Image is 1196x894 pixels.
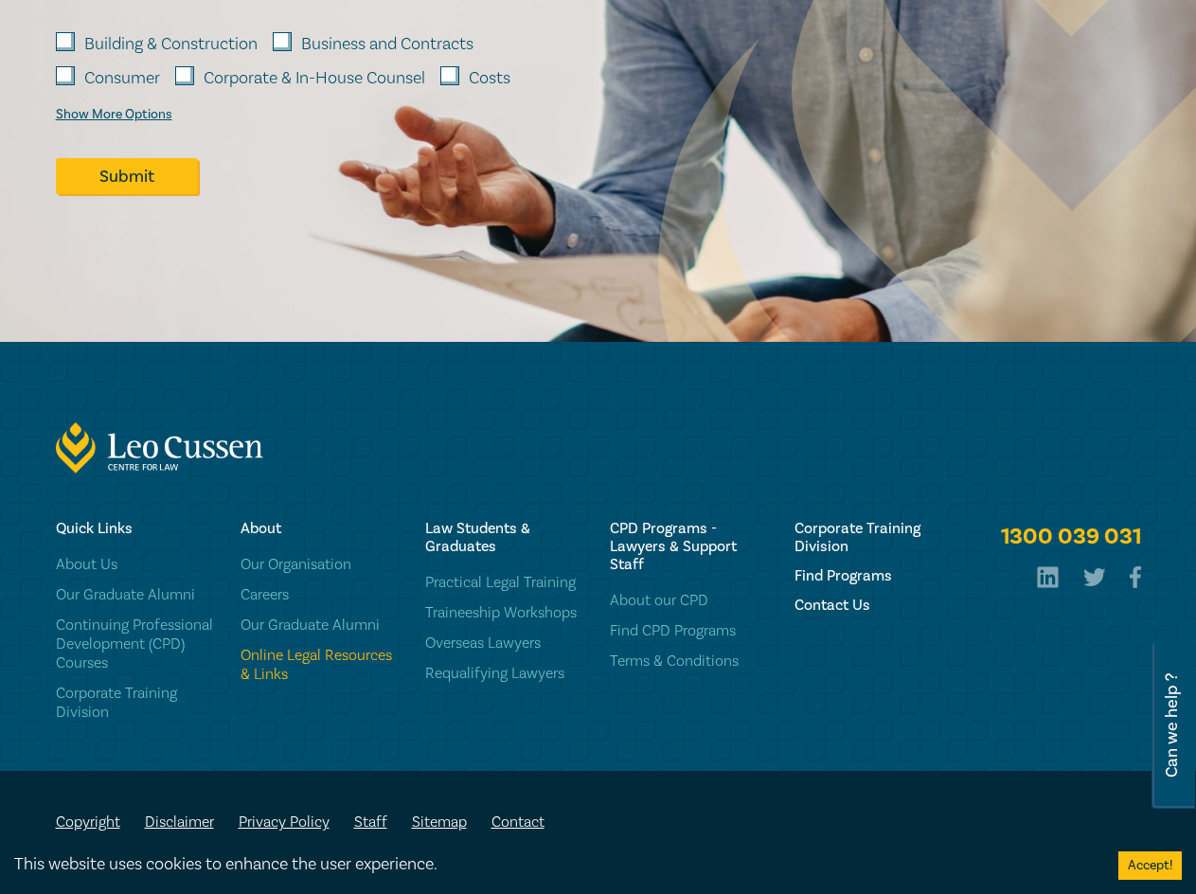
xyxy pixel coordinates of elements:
[610,621,772,640] a: Find CPD Programs
[56,616,218,672] a: Continuing Professional Development (CPD) Courses
[241,585,402,604] a: Careers
[425,664,587,683] a: Requalifying Lawyers
[56,585,218,604] a: Our Graduate Alumni
[412,813,467,831] a: Sitemap
[469,66,510,91] label: Costs
[794,520,956,556] a: Corporate Training Division
[491,813,544,831] a: Contact
[241,646,402,684] a: Online Legal Resources & Links
[239,813,330,831] a: Privacy Policy
[425,603,587,622] a: Traineeship Workshops
[204,66,425,91] label: Corporate & In-House Counsel
[241,520,402,538] h6: About
[1163,653,1181,797] span: Can we help ?
[610,652,772,670] a: Terms & Conditions
[56,520,218,538] h6: Quick Links
[610,591,772,610] a: About our CPD
[145,813,214,831] a: Disclaimer
[1001,520,1141,554] a: 1300 039 031
[56,107,172,122] div: Show More Options
[84,32,258,57] label: Building & Construction
[610,520,772,574] h6: CPD Programs - Lawyers & Support Staff
[56,684,218,722] a: Corporate Training Division
[56,158,198,194] button: Submit
[1118,851,1182,880] button: Accept cookies
[794,597,956,615] a: Contact Us
[425,573,587,592] a: Practical Legal Training
[354,813,387,831] a: Staff
[794,567,956,585] a: Find Programs
[425,634,587,653] a: Overseas Lawyers
[84,66,160,91] label: Consumer
[301,32,473,57] label: Business and Contracts
[241,616,402,635] a: Our Graduate Alumni
[56,813,120,831] a: Copyright
[56,555,218,574] a: About Us
[425,520,587,556] h6: Law Students & Graduates
[14,852,1090,877] div: This website uses cookies to enhance the user experience.
[241,555,402,574] a: Our Organisation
